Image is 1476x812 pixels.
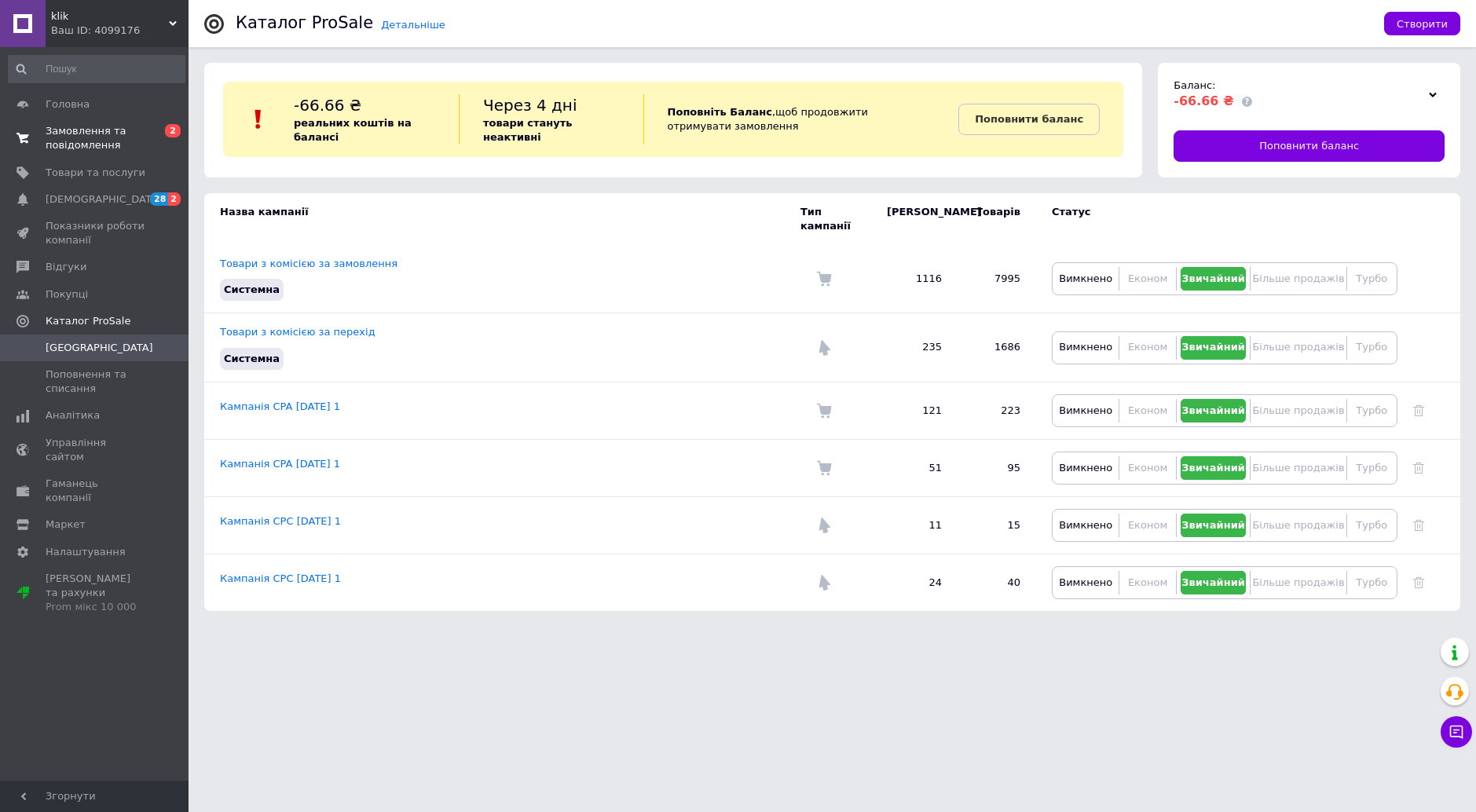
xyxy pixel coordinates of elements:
[958,554,1036,611] td: 40
[1174,93,1234,108] span: -66.66 ₴
[958,439,1036,496] td: 95
[1181,576,1245,588] span: Звичайний
[871,245,958,313] td: 1116
[46,287,88,302] span: Покупці
[1252,404,1344,416] span: Більше продажів
[1057,267,1115,291] button: Вимкнено
[1057,399,1115,422] button: Вимкнено
[1123,456,1171,480] button: Економ
[958,193,1036,245] td: Товарів
[46,314,130,328] span: Каталог ProSale
[1254,336,1342,360] button: Більше продажів
[224,353,280,364] span: Системна
[1356,272,1387,284] span: Турбо
[224,283,280,295] span: Системна
[483,117,573,143] b: товари стануть неактивні
[1181,272,1245,284] span: Звичайний
[46,368,145,396] span: Поповнення та списання
[800,193,871,245] td: Тип кампанії
[1254,399,1342,422] button: Більше продажів
[236,15,373,31] div: Каталог ProSale
[1123,267,1171,291] button: Економ
[150,192,168,206] span: 28
[1351,456,1393,480] button: Турбо
[1059,576,1112,588] span: Вимкнено
[1181,514,1247,537] button: Звичайний
[975,113,1083,125] b: Поповнити баланс
[1181,267,1247,291] button: Звичайний
[220,258,397,269] a: Товари з комісією за замовлення
[1174,79,1215,91] span: Баланс:
[816,403,832,419] img: Комісія за замовлення
[220,572,341,584] a: Кампанія CPC [DATE] 1
[816,340,832,356] img: Комісія за перехід
[46,408,100,422] span: Аналітика
[871,382,958,439] td: 121
[1252,341,1344,353] span: Більше продажів
[46,124,145,152] span: Замовлення та повідомлення
[1057,456,1115,480] button: Вимкнено
[1181,404,1245,416] span: Звичайний
[46,192,162,207] span: [DEMOGRAPHIC_DATA]
[1356,462,1387,474] span: Турбо
[220,515,341,527] a: Кампанія CPC [DATE] 1
[1174,130,1445,162] a: Поповнити баланс
[1059,404,1112,416] span: Вимкнено
[1128,341,1167,353] span: Економ
[871,313,958,382] td: 235
[1057,571,1115,594] button: Вимкнено
[1036,193,1397,245] td: Статус
[1254,456,1342,480] button: Більше продажів
[1259,139,1359,153] span: Поповнити баланс
[1059,272,1112,284] span: Вимкнено
[1413,519,1424,531] a: Видалити
[816,271,832,287] img: Комісія за замовлення
[958,313,1036,382] td: 1686
[1181,341,1245,353] span: Звичайний
[1059,341,1112,353] span: Вимкнено
[46,260,86,274] span: Відгуки
[958,496,1036,554] td: 15
[1128,576,1167,588] span: Економ
[1356,576,1387,588] span: Турбо
[1181,519,1245,531] span: Звичайний
[46,600,145,614] div: Prom мікс 10 000
[1254,571,1342,594] button: Більше продажів
[46,219,145,247] span: Показники роботи компанії
[1384,12,1460,35] button: Створити
[1123,336,1171,360] button: Економ
[1123,571,1171,594] button: Економ
[1181,456,1247,480] button: Звичайний
[220,401,340,412] a: Кампанія CPA [DATE] 1
[668,106,772,118] b: Поповніть Баланс
[46,97,90,112] span: Головна
[165,124,181,137] span: 2
[1128,519,1167,531] span: Економ
[46,518,86,532] span: Маркет
[1351,514,1393,537] button: Турбо
[1252,519,1344,531] span: Більше продажів
[51,24,189,38] div: Ваш ID: 4099176
[871,496,958,554] td: 11
[1441,716,1472,748] button: Чат з покупцем
[1356,341,1387,353] span: Турбо
[1128,404,1167,416] span: Економ
[294,96,361,115] span: -66.66 ₴
[1413,462,1424,474] a: Видалити
[958,245,1036,313] td: 7995
[958,382,1036,439] td: 223
[816,518,832,533] img: Комісія за перехід
[1254,267,1342,291] button: Більше продажів
[1252,576,1344,588] span: Більше продажів
[46,545,126,559] span: Налаштування
[1356,519,1387,531] span: Турбо
[168,192,181,206] span: 2
[1351,336,1393,360] button: Турбо
[1059,519,1112,531] span: Вимкнено
[1181,571,1247,594] button: Звичайний
[46,166,145,180] span: Товари та послуги
[1123,514,1171,537] button: Економ
[1059,462,1112,474] span: Вимкнено
[220,458,340,470] a: Кампанія CPA [DATE] 1
[958,104,1100,135] a: Поповнити баланс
